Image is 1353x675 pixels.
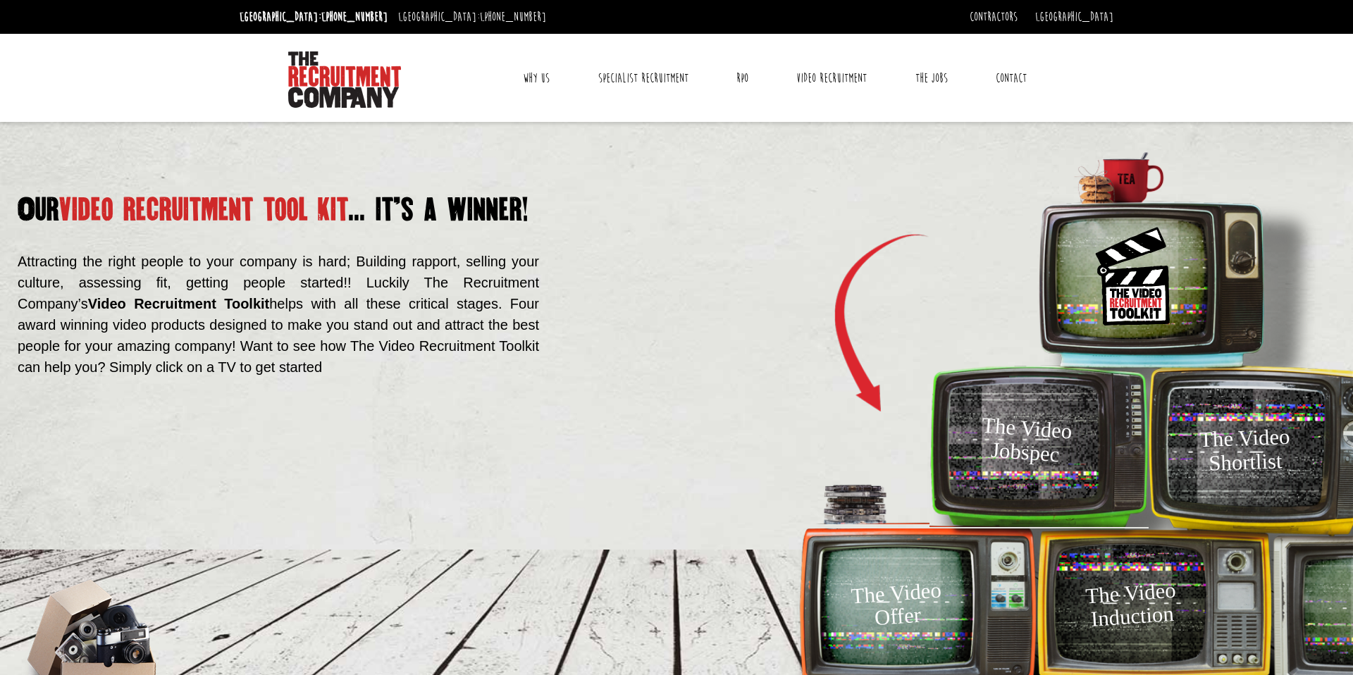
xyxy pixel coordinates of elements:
[1164,424,1325,477] h3: The Video Shortlist
[796,150,929,524] img: Arrow.png
[1035,9,1113,25] a: [GEOGRAPHIC_DATA]
[288,51,401,108] img: The Recruitment Company
[395,6,550,28] li: [GEOGRAPHIC_DATA]:
[786,61,877,96] a: Video Recruitment
[588,61,699,96] a: Specialist Recruitment
[18,192,59,227] span: Our
[88,296,270,311] strong: Video Recruitment Toolkit
[980,414,1073,468] h3: The Video Jobspec
[985,61,1037,96] a: Contact
[851,578,944,632] h3: The Video Offer
[970,9,1018,25] a: Contractors
[905,61,958,96] a: The Jobs
[18,251,539,378] p: Attracting the right people to your company is hard; Building rapport, selling your culture, asse...
[18,197,767,223] h1: video recruitment tool kit
[321,9,388,25] a: [PHONE_NUMBER]
[1149,364,1352,529] img: tv-yellow-bright.png
[929,364,1149,528] img: TV-Green.png
[1085,578,1178,632] h3: The Video Induction
[1090,222,1175,329] img: Toolkit_Logo.svg
[512,61,560,96] a: Why Us
[726,61,759,96] a: RPO
[480,9,546,25] a: [PHONE_NUMBER]
[349,192,529,227] span: ... it’s a winner!
[929,150,1353,364] img: tv-blue.png
[236,6,391,28] li: [GEOGRAPHIC_DATA]:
